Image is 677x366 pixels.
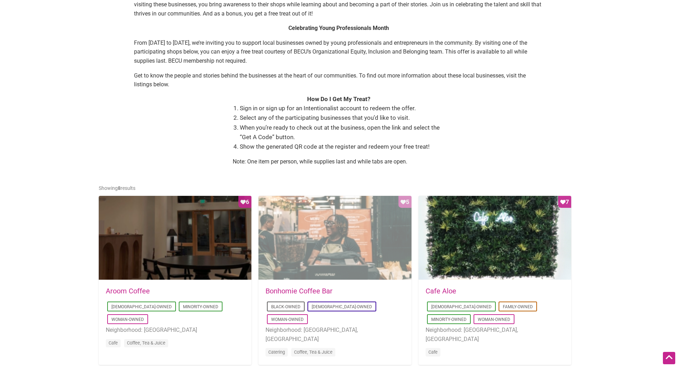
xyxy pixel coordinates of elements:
[240,123,444,142] li: When you’re ready to check out at the business, open the link and select the “Get A Code” button.
[106,287,150,295] a: Aroom Coffee
[111,317,144,322] a: Woman-Owned
[233,157,444,166] p: Note: One item per person, while supplies last and while tabs are open.
[268,349,285,355] a: Catering
[183,304,218,309] a: Minority-Owned
[431,317,466,322] a: Minority-Owned
[99,185,135,191] span: Showing results
[240,104,444,113] li: Sign in or sign up for an Intentionalist account to redeem the offer.
[307,95,370,103] strong: How Do I Get My Treat?
[271,317,304,322] a: Woman-Owned
[109,340,118,346] a: Cafe
[426,325,564,343] li: Neighborhood: [GEOGRAPHIC_DATA], [GEOGRAPHIC_DATA]
[503,304,533,309] a: Family-Owned
[266,325,404,343] li: Neighborhood: [GEOGRAPHIC_DATA], [GEOGRAPHIC_DATA]
[111,304,172,309] a: [DEMOGRAPHIC_DATA]-Owned
[428,349,438,355] a: Cafe
[312,304,372,309] a: [DEMOGRAPHIC_DATA]-Owned
[478,317,510,322] a: Woman-Owned
[663,352,675,364] div: Scroll Back to Top
[118,185,121,191] b: 8
[127,340,165,346] a: Coffee, Tea & Juice
[271,304,300,309] a: Black-Owned
[240,113,444,123] li: Select any of the participating businesses that you’d like to visit.
[240,142,444,151] li: Show the generated QR code at the register and redeem your free treat!
[288,25,389,31] strong: Celebrating Young Professionals Month
[426,287,456,295] a: Cafe Aloe
[134,71,543,89] p: Get to know the people and stories behind the businesses at the heart of our communities. To find...
[134,38,543,66] p: From [DATE] to [DATE], we’re inviting you to support local businesses owned by young professional...
[266,287,333,295] a: Bonhomie Coffee Bar
[431,304,492,309] a: [DEMOGRAPHIC_DATA]-Owned
[106,325,244,335] li: Neighborhood: [GEOGRAPHIC_DATA]
[294,349,333,355] a: Coffee, Tea & Juice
